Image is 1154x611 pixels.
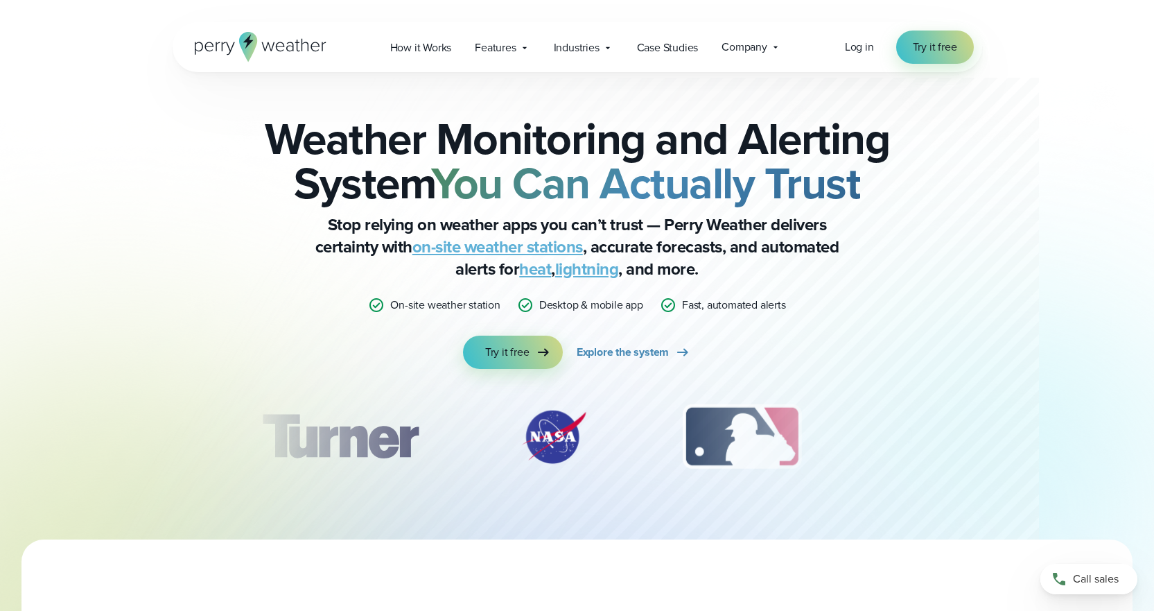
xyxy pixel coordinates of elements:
[722,39,767,55] span: Company
[896,31,974,64] a: Try it free
[555,257,619,282] a: lightning
[625,33,710,62] a: Case Studies
[519,257,551,282] a: heat
[300,214,855,280] p: Stop relying on weather apps you can’t trust — Perry Weather delivers certainty with , accurate f...
[1040,564,1137,594] a: Call sales
[845,39,874,55] a: Log in
[882,402,993,472] img: PGA.svg
[431,150,860,216] strong: You Can Actually Trust
[669,402,815,472] img: MLB.svg
[669,402,815,472] div: 3 of 12
[485,344,530,361] span: Try it free
[539,297,643,313] p: Desktop & mobile app
[390,297,500,313] p: On-site weather station
[882,402,993,472] div: 4 of 12
[577,344,669,361] span: Explore the system
[682,297,786,313] p: Fast, automated alerts
[1073,571,1119,587] span: Call sales
[241,402,438,472] div: 1 of 12
[475,40,516,56] span: Features
[378,33,464,62] a: How it Works
[242,402,913,479] div: slideshow
[412,234,583,259] a: on-site weather stations
[505,402,602,472] img: NASA.svg
[242,117,913,205] h2: Weather Monitoring and Alerting System
[390,40,452,56] span: How it Works
[505,402,602,472] div: 2 of 12
[463,336,563,369] a: Try it free
[577,336,691,369] a: Explore the system
[637,40,699,56] span: Case Studies
[554,40,600,56] span: Industries
[241,402,438,472] img: Turner-Construction_1.svg
[913,39,957,55] span: Try it free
